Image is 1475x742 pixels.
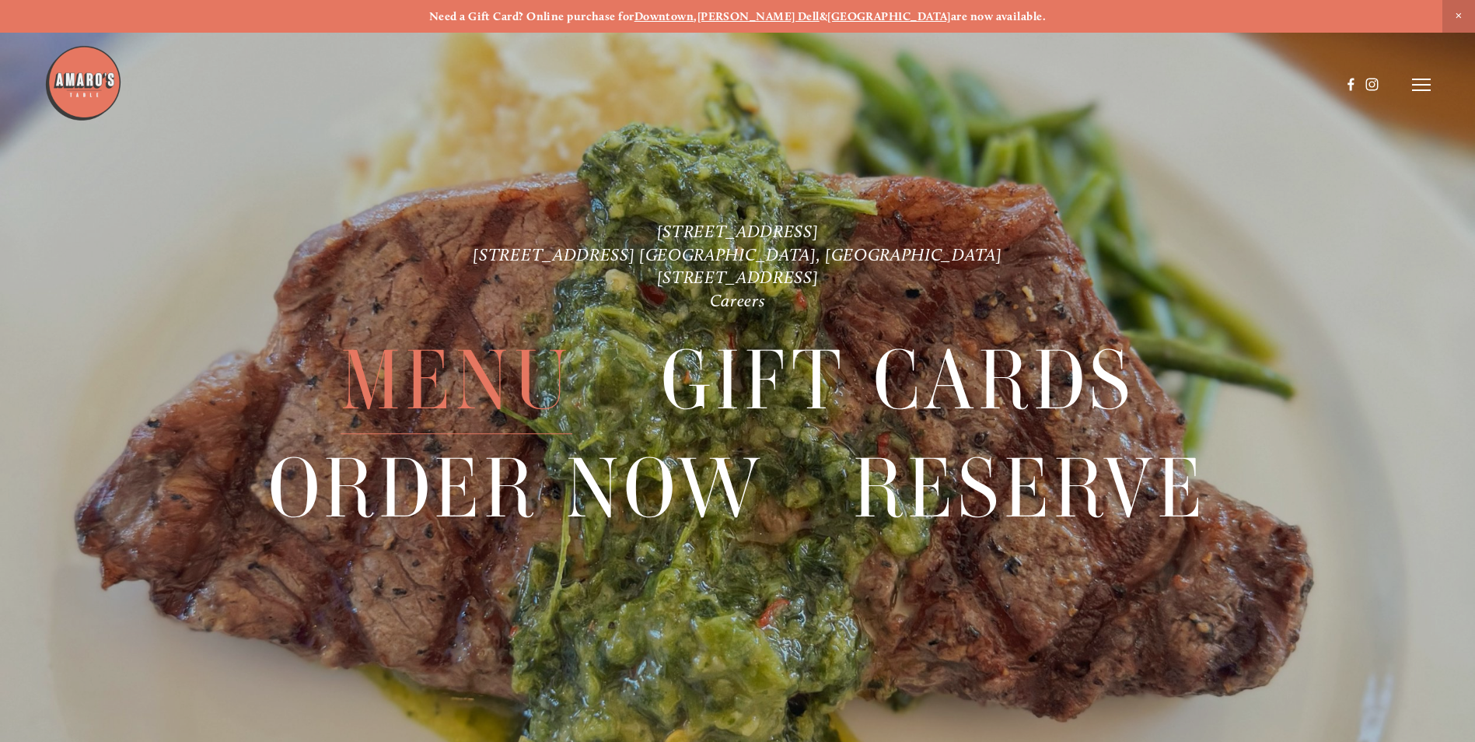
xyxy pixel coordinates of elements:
a: [GEOGRAPHIC_DATA] [827,9,951,23]
a: [PERSON_NAME] Dell [697,9,820,23]
strong: & [820,9,827,23]
a: Downtown [634,9,694,23]
a: [STREET_ADDRESS] [657,267,819,288]
img: Amaro's Table [44,44,122,122]
a: Careers [710,290,766,311]
a: Menu [341,327,572,433]
strong: are now available. [951,9,1046,23]
span: Menu [341,327,572,434]
span: Reserve [853,436,1207,542]
a: Order Now [268,436,764,541]
a: Reserve [853,436,1207,541]
strong: , [694,9,697,23]
span: Gift Cards [661,327,1134,434]
a: Gift Cards [661,327,1134,433]
a: [STREET_ADDRESS] [657,221,819,242]
strong: Need a Gift Card? Online purchase for [429,9,634,23]
a: [STREET_ADDRESS] [GEOGRAPHIC_DATA], [GEOGRAPHIC_DATA] [473,244,1001,265]
span: Order Now [268,436,764,542]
